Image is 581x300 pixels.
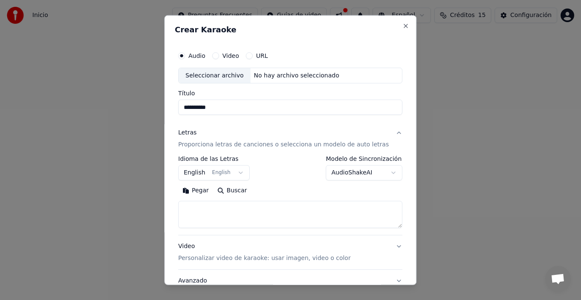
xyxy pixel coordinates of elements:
div: No hay archivo seleccionado [251,71,343,80]
p: Personalizar video de karaoke: usar imagen, video o color [178,254,350,263]
label: Idioma de las Letras [178,156,250,162]
div: Seleccionar archivo [179,68,251,83]
label: Audio [188,52,205,58]
button: Avanzado [178,270,402,292]
label: URL [256,52,268,58]
div: Letras [178,129,197,137]
h2: Crear Karaoke [175,26,406,33]
button: VideoPersonalizar video de karaoke: usar imagen, video o color [178,235,402,269]
label: Título [178,90,402,96]
label: Video [222,52,239,58]
label: Modelo de Sincronización [326,156,403,162]
p: Proporciona letras de canciones o selecciona un modelo de auto letras [178,140,389,149]
div: Video [178,242,350,263]
button: Pegar [178,184,213,197]
button: Buscar [213,184,251,197]
div: LetrasProporciona letras de canciones o selecciona un modelo de auto letras [178,156,402,235]
button: LetrasProporciona letras de canciones o selecciona un modelo de auto letras [178,122,402,156]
